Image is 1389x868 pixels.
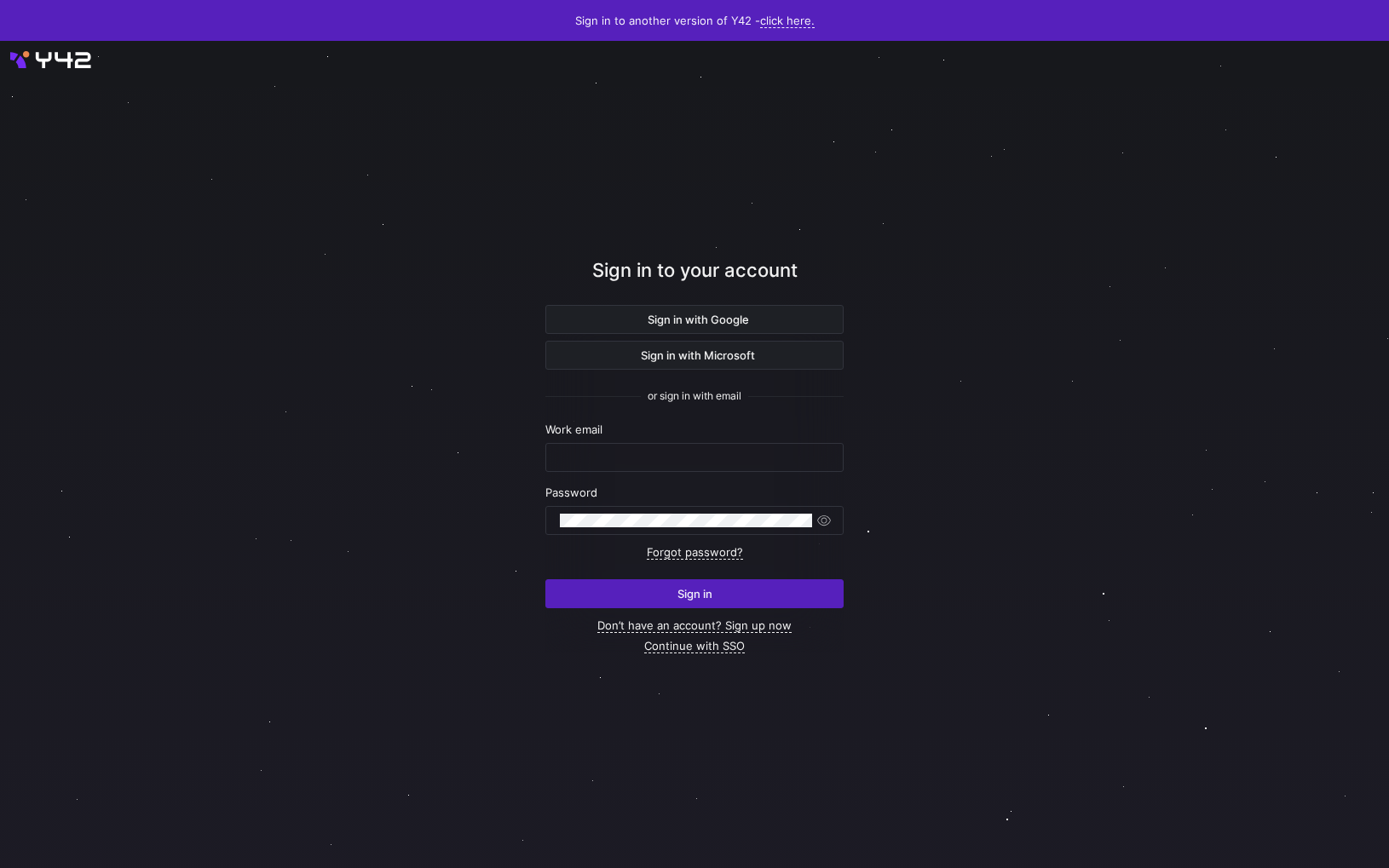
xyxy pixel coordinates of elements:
button: Sign in with Google [545,305,844,334]
span: Sign in with Microsoft [634,348,755,362]
a: Continue with SSO [644,639,745,653]
span: Sign in with Google [641,313,749,326]
span: Password [545,486,597,499]
button: Sign in [545,579,844,608]
a: click here. [760,14,815,28]
button: Sign in with Microsoft [545,341,844,370]
div: Sign in to your account [545,256,844,305]
span: or sign in with email [648,390,741,402]
span: Sign in [677,587,712,601]
a: Forgot password? [647,545,743,560]
a: Don’t have an account? Sign up now [597,618,792,633]
span: Work email [545,423,602,436]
